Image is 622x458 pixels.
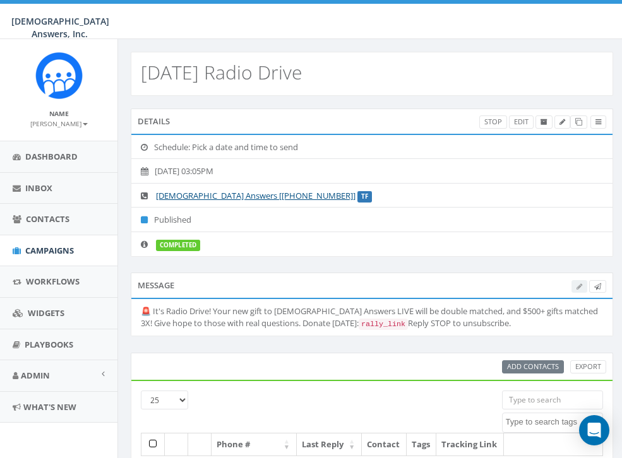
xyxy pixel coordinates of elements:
[25,245,74,256] span: Campaigns
[131,273,613,298] div: Message
[49,109,69,118] small: Name
[212,433,297,455] th: Phone #
[570,360,606,373] a: Export
[21,370,50,381] span: Admin
[30,117,88,129] a: [PERSON_NAME]
[595,117,601,126] span: View Campaign Delivery Statistics
[156,190,356,201] a: [DEMOGRAPHIC_DATA] Answers [[PHONE_NUMBER]]
[436,433,504,455] th: Tracking Link
[30,119,88,128] small: [PERSON_NAME]
[11,15,109,40] span: [DEMOGRAPHIC_DATA] Answers, Inc.
[131,207,613,232] li: Published
[357,191,372,203] label: TF
[141,216,154,224] i: Published
[541,117,547,126] span: Archive Campaign
[509,115,534,129] a: Edit
[479,115,507,129] a: Stop
[407,433,436,455] th: Tags
[25,182,52,194] span: Inbox
[131,135,613,160] li: Schedule: Pick a date and time to send
[575,117,582,126] span: Clone Campaign
[25,339,73,350] span: Playbooks
[131,158,613,184] li: [DATE] 03:05PM
[594,281,601,291] span: Send Test Message
[141,62,302,83] h2: [DATE] Radio Drive
[579,415,609,445] div: Open Intercom Messenger
[131,109,613,134] div: Details
[35,52,83,99] img: Rally_Corp_Icon_1.png
[362,433,407,455] th: Contact
[23,401,76,413] span: What's New
[141,143,154,151] i: Schedule: Pick a date and time to send
[26,276,80,287] span: Workflows
[28,307,64,319] span: Widgets
[559,117,565,126] span: Edit Campaign Title
[502,390,604,409] input: Type to search
[25,151,78,162] span: Dashboard
[506,416,603,428] textarea: Search
[297,433,362,455] th: Last Reply
[156,240,200,251] label: completed
[359,319,408,330] code: rally_link
[141,305,603,329] div: 🚨 It's Radio Drive! Your new gift to [DEMOGRAPHIC_DATA] Answers LIVE will be double matched, and ...
[26,213,69,225] span: Contacts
